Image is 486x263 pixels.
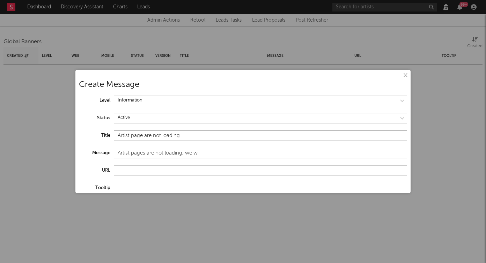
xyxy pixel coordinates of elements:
label: Tooltip [79,183,114,200]
label: Title [79,130,114,148]
label: Message [79,148,114,165]
label: URL [79,165,114,183]
label: Status [79,113,114,130]
button: × [401,72,409,79]
label: Level [79,96,114,113]
h2: Create Message [79,80,407,89]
